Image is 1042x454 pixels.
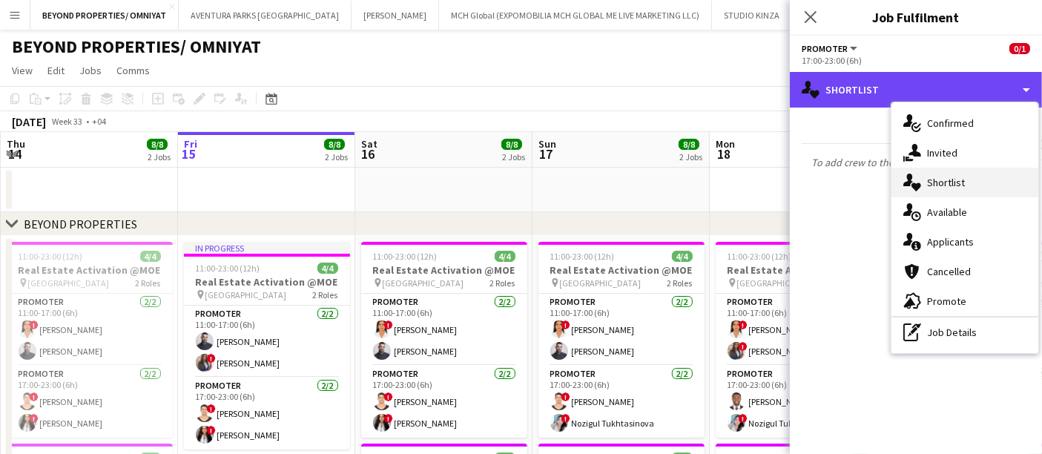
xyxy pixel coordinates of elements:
[361,263,527,277] h3: Real Estate Activation @MOE
[716,242,882,438] div: 11:00-23:00 (12h)4/4Real Estate Activation @MOE [GEOGRAPHIC_DATA]2 RolesPromoter2/211:00-17:00 (6...
[384,320,393,329] span: !
[30,414,39,423] span: !
[737,277,819,289] span: [GEOGRAPHIC_DATA]
[716,263,882,277] h3: Real Estate Activation @MOE
[147,139,168,150] span: 8/8
[561,320,570,329] span: !
[538,263,705,277] h3: Real Estate Activation @MOE
[1009,43,1030,54] span: 0/1
[148,151,171,162] div: 2 Jobs
[716,294,882,366] app-card-role: Promoter2/211:00-17:00 (6h)![PERSON_NAME]![PERSON_NAME]
[184,242,350,450] app-job-card: In progress11:00-23:00 (12h)4/4Real Estate Activation @MOE [GEOGRAPHIC_DATA]2 RolesPromoter2/211:...
[739,320,748,329] span: !
[536,145,556,162] span: 17
[73,61,108,80] a: Jobs
[207,354,216,363] span: !
[891,227,1038,257] div: Applicants
[79,64,102,77] span: Jobs
[30,1,179,30] button: BEYOND PROPERTIES/ OMNIYAT
[7,263,173,277] h3: Real Estate Activation @MOE
[207,404,216,413] span: !
[383,277,464,289] span: [GEOGRAPHIC_DATA]
[679,151,702,162] div: 2 Jobs
[891,286,1038,316] div: Promote
[361,137,377,151] span: Sat
[561,414,570,423] span: !
[561,392,570,401] span: !
[802,43,848,54] span: Promoter
[891,108,1038,138] div: Confirmed
[712,1,792,30] button: STUDIO KINZA
[439,1,712,30] button: MCH Global (EXPOMOBILIA MCH GLOBAL ME LIVE MARKETING LLC)
[7,366,173,438] app-card-role: Promoter2/217:00-23:00 (6h)![PERSON_NAME]![PERSON_NAME]
[7,294,173,366] app-card-role: Promoter2/211:00-17:00 (6h)![PERSON_NAME][PERSON_NAME]
[891,197,1038,227] div: Available
[116,64,150,77] span: Comms
[560,277,642,289] span: [GEOGRAPHIC_DATA]
[92,116,106,127] div: +04
[179,1,352,30] button: AVENTURA PARKS [GEOGRAPHIC_DATA]
[538,366,705,438] app-card-role: Promoter2/217:00-23:00 (6h)![PERSON_NAME]!Nozigul Tukhtasinova
[182,145,197,162] span: 15
[716,137,735,151] span: Mon
[313,289,338,300] span: 2 Roles
[30,320,39,329] span: !
[184,306,350,378] app-card-role: Promoter2/211:00-17:00 (6h)[PERSON_NAME]![PERSON_NAME]
[7,242,173,438] app-job-card: 11:00-23:00 (12h)4/4Real Estate Activation @MOE [GEOGRAPHIC_DATA]2 RolesPromoter2/211:00-17:00 (6...
[891,318,1038,347] div: Job Details
[136,277,161,289] span: 2 Roles
[502,151,525,162] div: 2 Jobs
[891,257,1038,286] div: Cancelled
[49,116,86,127] span: Week 33
[12,64,33,77] span: View
[679,139,699,150] span: 8/8
[361,294,527,366] app-card-role: Promoter2/211:00-17:00 (6h)![PERSON_NAME][PERSON_NAME]
[7,137,25,151] span: Thu
[207,426,216,435] span: !
[184,378,350,450] app-card-role: Promoter2/217:00-23:00 (6h)![PERSON_NAME]![PERSON_NAME]
[12,114,46,129] div: [DATE]
[184,275,350,289] h3: Real Estate Activation @MOE
[184,137,197,151] span: Fri
[538,294,705,366] app-card-role: Promoter2/211:00-17:00 (6h)![PERSON_NAME][PERSON_NAME]
[891,168,1038,197] div: Shortlist
[196,263,260,274] span: 11:00-23:00 (12h)
[373,251,438,262] span: 11:00-23:00 (12h)
[12,36,261,58] h1: BEYOND PROPERTIES/ OMNIYAT
[325,151,348,162] div: 2 Jobs
[790,150,1042,175] p: To add crew to the shortlist, click on heart icon.
[384,414,393,423] span: !
[672,251,693,262] span: 4/4
[28,277,110,289] span: [GEOGRAPHIC_DATA]
[6,61,39,80] a: View
[184,242,350,254] div: In progress
[361,242,527,438] app-job-card: 11:00-23:00 (12h)4/4Real Estate Activation @MOE [GEOGRAPHIC_DATA]2 RolesPromoter2/211:00-17:00 (6...
[790,7,1042,27] h3: Job Fulfilment
[713,145,735,162] span: 18
[384,392,393,401] span: !
[495,251,515,262] span: 4/4
[802,43,860,54] button: Promoter
[24,217,137,231] div: BEYOND PROPERTIES
[538,137,556,151] span: Sun
[324,139,345,150] span: 8/8
[361,366,527,438] app-card-role: Promoter2/217:00-23:00 (6h)![PERSON_NAME]![PERSON_NAME]
[490,277,515,289] span: 2 Roles
[739,342,748,351] span: !
[728,251,792,262] span: 11:00-23:00 (12h)
[317,263,338,274] span: 4/4
[30,392,39,401] span: !
[802,55,1030,66] div: 17:00-23:00 (6h)
[4,145,25,162] span: 14
[501,139,522,150] span: 8/8
[42,61,70,80] a: Edit
[538,242,705,438] app-job-card: 11:00-23:00 (12h)4/4Real Estate Activation @MOE [GEOGRAPHIC_DATA]2 RolesPromoter2/211:00-17:00 (6...
[111,61,156,80] a: Comms
[550,251,615,262] span: 11:00-23:00 (12h)
[47,64,65,77] span: Edit
[359,145,377,162] span: 16
[667,277,693,289] span: 2 Roles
